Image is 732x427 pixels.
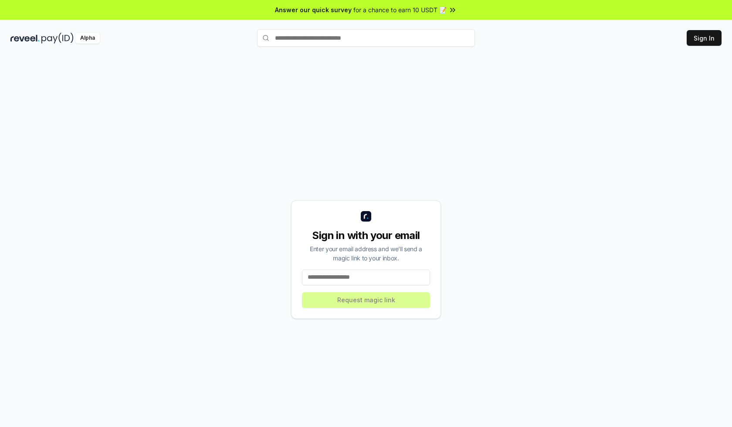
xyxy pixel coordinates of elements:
[75,33,100,44] div: Alpha
[353,5,447,14] span: for a chance to earn 10 USDT 📝
[302,244,430,263] div: Enter your email address and we’ll send a magic link to your inbox.
[687,30,722,46] button: Sign In
[41,33,74,44] img: pay_id
[302,229,430,243] div: Sign in with your email
[275,5,352,14] span: Answer our quick survey
[361,211,371,222] img: logo_small
[10,33,40,44] img: reveel_dark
